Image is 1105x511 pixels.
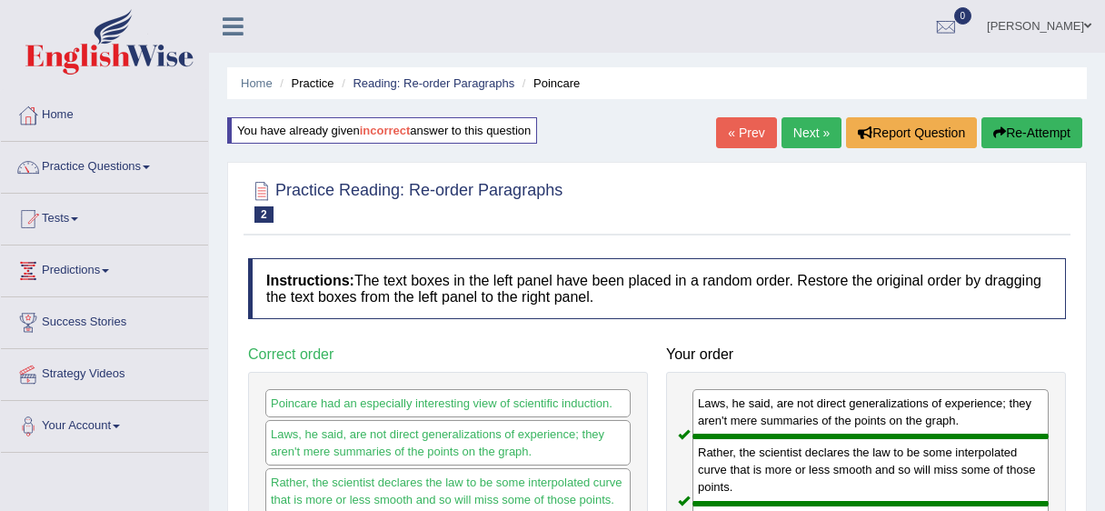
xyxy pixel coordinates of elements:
[360,124,411,137] b: incorrect
[1,297,208,343] a: Success Stories
[1,245,208,291] a: Predictions
[1,142,208,187] a: Practice Questions
[692,436,1049,503] div: Rather, the scientist declares the law to be some interpolated curve that is more or less smooth ...
[241,76,273,90] a: Home
[265,389,631,417] div: Poincare had an especially interesting view of scientific induction.
[266,273,354,288] b: Instructions:
[692,389,1049,436] div: Laws, he said, are not direct generalizations of experience; they aren't mere summaries of the po...
[227,117,537,144] div: You have already given answer to this question
[518,75,581,92] li: Poincare
[954,7,972,25] span: 0
[1,401,208,446] a: Your Account
[275,75,333,92] li: Practice
[1,194,208,239] a: Tests
[666,346,1066,363] h4: Your order
[353,76,514,90] a: Reading: Re-order Paragraphs
[248,346,648,363] h4: Correct order
[1,90,208,135] a: Home
[716,117,776,148] a: « Prev
[254,206,274,223] span: 2
[248,258,1066,319] h4: The text boxes in the left panel have been placed in a random order. Restore the original order b...
[846,117,977,148] button: Report Question
[781,117,841,148] a: Next »
[248,177,562,223] h2: Practice Reading: Re-order Paragraphs
[981,117,1082,148] button: Re-Attempt
[1,349,208,395] a: Strategy Videos
[265,420,631,466] div: Laws, he said, are not direct generalizations of experience; they aren't mere summaries of the po...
